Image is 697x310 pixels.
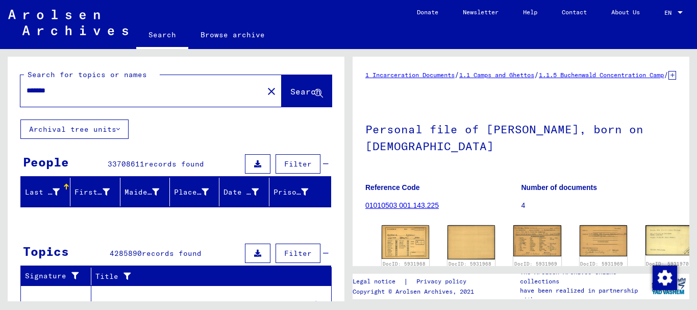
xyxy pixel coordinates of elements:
[20,120,129,139] button: Archival tree units
[25,187,60,198] div: Last Name
[580,261,626,274] a: DocID: 5931969 ([PERSON_NAME])
[513,225,561,256] img: 001.jpg
[290,86,321,97] span: Search
[21,178,70,206] mat-header-cell: Last Name
[459,71,534,79] a: 1.1 Camps and Ghettos
[664,70,668,79] span: /
[447,225,495,259] img: 002.jpg
[125,184,172,200] div: Maiden Name
[365,201,439,209] a: 01010503 001.143.225
[276,154,320,174] button: Filter
[353,276,479,287] div: |
[25,268,93,284] div: Signature
[521,183,598,192] b: Number of documents
[219,178,269,206] mat-header-cell: Date of Birth
[284,159,312,169] span: Filter
[282,75,332,107] button: Search
[382,225,429,259] img: 001.jpg
[120,178,170,206] mat-header-cell: Maiden Name
[646,261,692,274] a: DocID: 5931970 ([PERSON_NAME])
[70,178,120,206] mat-header-cell: First Name
[23,153,69,171] div: People
[408,276,479,287] a: Privacy policy
[28,70,147,79] mat-label: Search for topics or names
[521,200,677,211] p: 4
[25,184,72,200] div: Last Name
[365,183,420,192] b: Reference Code
[449,261,494,274] a: DocID: 5931968 ([PERSON_NAME])
[142,249,202,258] span: records found
[265,85,278,98] mat-icon: close
[8,10,128,35] img: Arolsen_neg.svg
[223,187,258,198] div: Date of Birth
[520,268,648,286] p: The Arolsen Archives online collections
[276,244,320,263] button: Filter
[25,271,83,281] div: Signature
[520,286,648,304] p: have been realized in partnership with
[353,287,479,296] p: Copyright © Arolsen Archives, 2021
[144,159,204,169] span: records found
[110,249,142,258] span: 4285890
[273,187,308,198] div: Prisoner #
[108,159,144,169] span: 33708611
[455,70,459,79] span: /
[95,271,311,282] div: Title
[261,81,282,101] button: Clear
[223,184,271,200] div: Date of Birth
[170,178,219,206] mat-header-cell: Place of Birth
[95,268,321,284] div: Title
[383,261,429,274] a: DocID: 5931968 ([PERSON_NAME])
[23,242,69,260] div: Topics
[269,178,331,206] mat-header-cell: Prisoner #
[539,71,664,79] a: 1.1.5 Buchenwald Concentration Camp
[174,187,209,198] div: Place of Birth
[365,106,677,168] h1: Personal file of [PERSON_NAME], born on [DEMOGRAPHIC_DATA]
[284,249,312,258] span: Filter
[645,225,693,255] img: 001.jpg
[174,184,221,200] div: Place of Birth
[125,187,159,198] div: Maiden Name
[136,22,188,49] a: Search
[273,184,321,200] div: Prisoner #
[580,225,627,256] img: 002.jpg
[653,266,677,290] img: Change consent
[353,276,404,287] a: Legal notice
[74,187,109,198] div: First Name
[534,70,539,79] span: /
[664,9,676,16] span: EN
[365,71,455,79] a: 1 Incarceration Documents
[74,184,122,200] div: First Name
[514,261,560,274] a: DocID: 5931969 ([PERSON_NAME])
[650,273,688,299] img: yv_logo.png
[188,22,277,47] a: Browse archive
